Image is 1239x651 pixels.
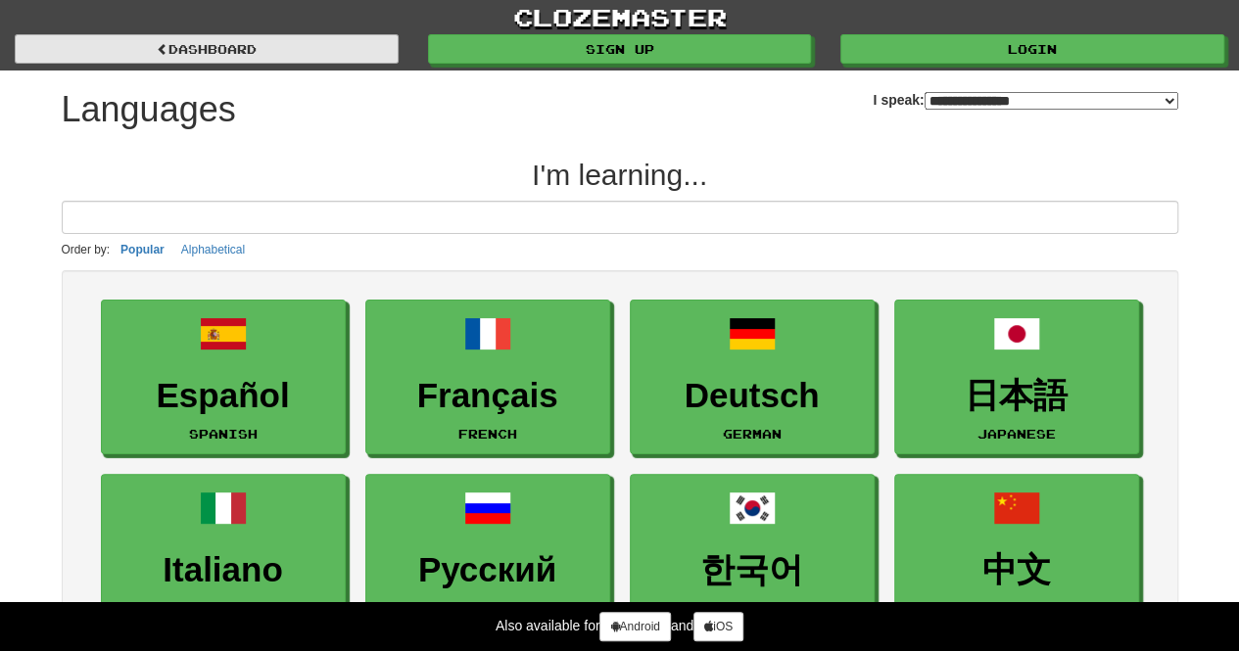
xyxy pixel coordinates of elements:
h3: Español [112,377,335,415]
small: Japanese [977,427,1056,441]
h3: 한국어 [641,551,864,589]
a: РусскийRussian [365,474,610,629]
a: 中文Mandarin Chinese [894,474,1139,629]
select: I speak: [925,92,1178,110]
h3: Deutsch [641,377,864,415]
h2: I'm learning... [62,159,1178,191]
a: dashboard [15,34,399,64]
h3: Русский [376,551,599,589]
small: Order by: [62,243,111,256]
h3: 日本語 [905,377,1128,415]
small: German [723,427,782,441]
h1: Languages [62,90,236,129]
a: 日本語Japanese [894,300,1139,455]
label: I speak: [873,90,1177,110]
a: 한국어[DEMOGRAPHIC_DATA] [630,474,875,629]
button: Alphabetical [175,239,251,260]
small: French [458,427,517,441]
h3: Italiano [112,551,335,589]
a: Android [599,612,670,641]
h3: 中文 [905,551,1128,589]
a: iOS [693,612,743,641]
small: Spanish [189,427,258,441]
h3: Français [376,377,599,415]
a: Login [840,34,1224,64]
a: Sign up [428,34,812,64]
button: Popular [115,239,170,260]
a: ItalianoItalian [101,474,346,629]
a: EspañolSpanish [101,300,346,455]
a: DeutschGerman [630,300,875,455]
a: FrançaisFrench [365,300,610,455]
